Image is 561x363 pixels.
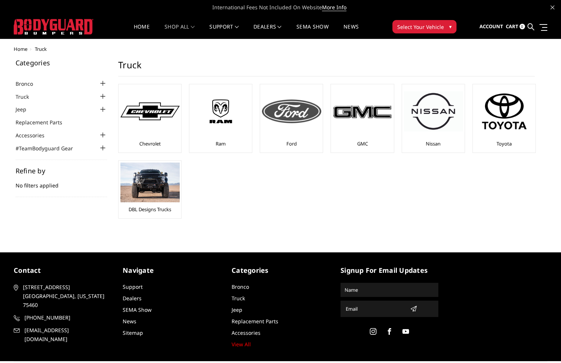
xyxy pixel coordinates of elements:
[14,19,93,35] img: BODYGUARD BUMPERS
[129,206,171,213] a: DBL Designs Trucks
[123,265,220,275] h5: Navigate
[35,46,47,52] span: Truck
[16,59,107,66] h5: Categories
[232,306,242,313] a: Jeep
[14,265,112,275] h5: contact
[123,318,136,325] a: News
[14,313,112,322] a: [PHONE_NUMBER]
[519,24,525,29] span: 0
[123,295,142,302] a: Dealers
[16,80,42,88] a: Bronco
[232,341,251,348] a: View All
[343,24,359,39] a: News
[232,283,249,290] a: Bronco
[134,24,150,39] a: Home
[506,23,518,30] span: Cart
[506,17,525,37] a: Cart 0
[14,46,27,52] a: Home
[209,24,239,39] a: Support
[16,167,107,174] h5: Refine by
[118,59,535,76] h1: Truck
[392,20,457,33] button: Select Your Vehicle
[232,318,278,325] a: Replacement Parts
[16,105,36,113] a: Jeep
[286,140,297,147] a: Ford
[342,284,437,296] input: Name
[232,295,245,302] a: Truck
[357,140,368,147] a: GMC
[253,24,282,39] a: Dealers
[497,140,512,147] a: Toyota
[16,118,72,126] a: Replacement Parts
[123,329,143,336] a: Sitemap
[24,313,110,322] span: [PHONE_NUMBER]
[16,93,38,101] a: Truck
[16,131,54,139] a: Accessories
[23,283,109,310] span: [STREET_ADDRESS] [GEOGRAPHIC_DATA], [US_STATE] 75460
[123,306,152,313] a: SEMA Show
[397,23,444,31] span: Select Your Vehicle
[232,329,260,336] a: Accessories
[343,303,407,315] input: Email
[24,326,110,344] span: [EMAIL_ADDRESS][DOMAIN_NAME]
[139,140,161,147] a: Chevrolet
[216,140,226,147] a: Ram
[479,17,503,37] a: Account
[16,167,107,197] div: No filters applied
[426,140,441,147] a: Nissan
[123,283,143,290] a: Support
[341,265,438,275] h5: signup for email updates
[296,24,329,39] a: SEMA Show
[232,265,329,275] h5: Categories
[322,4,346,11] a: More Info
[16,144,82,152] a: #TeamBodyguard Gear
[449,23,452,30] span: ▾
[165,24,195,39] a: shop all
[479,23,503,30] span: Account
[14,326,112,344] a: [EMAIL_ADDRESS][DOMAIN_NAME]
